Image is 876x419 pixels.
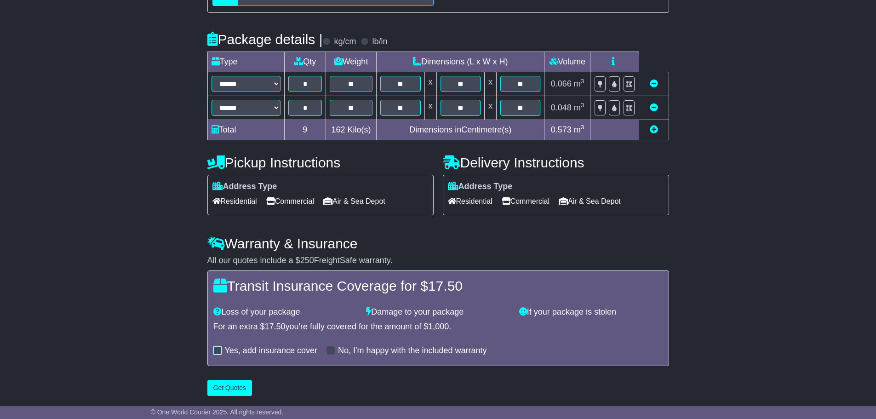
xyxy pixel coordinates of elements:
span: 0.048 [551,103,572,112]
span: Residential [448,194,492,208]
label: lb/in [372,37,387,47]
span: © One World Courier 2025. All rights reserved. [151,408,284,416]
span: Commercial [502,194,550,208]
td: Weight [326,52,377,72]
td: 9 [284,120,326,140]
span: Air & Sea Depot [323,194,385,208]
span: 0.066 [551,79,572,88]
td: x [424,72,436,96]
span: m [574,79,584,88]
label: Yes, add insurance cover [225,346,317,356]
td: Kilo(s) [326,120,377,140]
h4: Package details | [207,32,323,47]
div: Loss of your package [209,307,362,317]
h4: Transit Insurance Coverage for $ [213,278,663,293]
sup: 3 [581,102,584,109]
td: Qty [284,52,326,72]
a: Remove this item [650,103,658,112]
div: Damage to your package [361,307,515,317]
span: Residential [212,194,257,208]
span: 162 [332,125,345,134]
span: m [574,103,584,112]
div: For an extra $ you're fully covered for the amount of $ . [213,322,663,332]
h4: Pickup Instructions [207,155,434,170]
td: x [484,72,496,96]
td: Total [207,120,284,140]
sup: 3 [581,78,584,85]
div: If your package is stolen [515,307,668,317]
td: Dimensions in Centimetre(s) [377,120,544,140]
span: m [574,125,584,134]
span: Commercial [266,194,314,208]
a: Add new item [650,125,658,134]
span: 1,000 [428,322,449,331]
label: kg/cm [334,37,356,47]
div: All our quotes include a $ FreightSafe warranty. [207,256,669,266]
span: 17.50 [265,322,286,331]
label: Address Type [448,182,513,192]
td: x [424,96,436,120]
h4: Delivery Instructions [443,155,669,170]
span: 250 [300,256,314,265]
a: Remove this item [650,79,658,88]
span: Air & Sea Depot [559,194,621,208]
label: Address Type [212,182,277,192]
td: Volume [544,52,590,72]
td: x [484,96,496,120]
sup: 3 [581,124,584,131]
label: No, I'm happy with the included warranty [338,346,487,356]
span: 0.573 [551,125,572,134]
td: Dimensions (L x W x H) [377,52,544,72]
h4: Warranty & Insurance [207,236,669,251]
span: 17.50 [428,278,463,293]
button: Get Quotes [207,380,252,396]
td: Type [207,52,284,72]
